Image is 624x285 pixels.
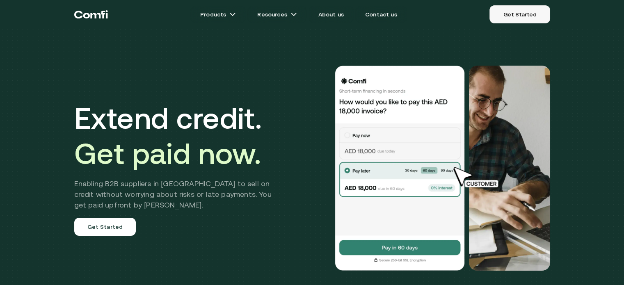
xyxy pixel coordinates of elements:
a: Get Started [489,5,550,23]
img: Would you like to pay this AED 18,000.00 invoice? [469,66,550,271]
img: arrow icons [229,11,236,18]
a: Get Started [74,218,136,236]
h1: Extend credit. [74,100,284,171]
a: About us [309,6,354,23]
img: arrow icons [290,11,297,18]
a: Return to the top of the Comfi home page [74,2,108,27]
h2: Enabling B2B suppliers in [GEOGRAPHIC_DATA] to sell on credit without worrying about risks or lat... [74,178,284,210]
img: cursor [448,166,507,189]
a: Contact us [355,6,407,23]
span: Get paid now. [74,137,261,170]
img: Would you like to pay this AED 18,000.00 invoice? [334,66,466,271]
a: Productsarrow icons [190,6,246,23]
a: Resourcesarrow icons [247,6,306,23]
